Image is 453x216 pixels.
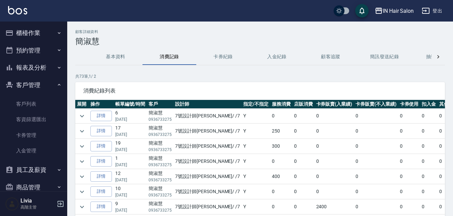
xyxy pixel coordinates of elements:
p: [DATE] [115,116,145,122]
td: 0 [270,200,292,214]
td: Y [242,200,270,214]
h5: Livia [20,197,55,204]
p: 0936733275 [149,162,172,168]
button: 卡券紀錄 [196,49,250,65]
button: 顧客追蹤 [304,49,358,65]
button: 預約管理 [3,42,65,59]
th: 卡券使用 [398,100,420,109]
td: Y [242,109,270,123]
td: 2400 [315,200,354,214]
button: 報表及分析 [3,59,65,76]
td: 0 [292,200,315,214]
h2: 顧客詳細資料 [75,30,445,34]
th: 卡券販賣(不入業績) [354,100,398,109]
a: 卡券管理 [3,128,65,143]
button: 基本資料 [89,49,142,65]
th: 指定/不指定 [242,100,270,109]
p: 0936733275 [149,192,172,198]
th: 設計師 [173,100,242,109]
p: [DATE] [115,177,145,183]
td: 10 [114,184,147,199]
p: 高階主管 [20,204,55,210]
p: 0936733275 [149,147,172,153]
td: 0 [292,109,315,123]
a: 詳情 [90,141,112,151]
p: 0936733275 [149,116,172,122]
button: IN Hair Salon [372,4,416,18]
td: 0 [315,109,354,123]
button: expand row [77,111,87,121]
button: 登出 [419,5,445,17]
td: 0 [354,200,398,214]
th: 展開 [75,100,89,109]
button: expand row [77,141,87,151]
td: 0 [398,124,420,139]
button: 入金紀錄 [250,49,304,65]
p: [DATE] [115,162,145,168]
button: expand row [77,202,87,212]
p: [DATE] [115,132,145,138]
td: 0 [398,200,420,214]
td: 簡淑慧 [147,124,174,139]
td: 0 [398,184,420,199]
td: 0 [354,169,398,184]
td: 0 [292,184,315,199]
td: Y [242,124,270,139]
td: 簡淑慧 [147,200,174,214]
td: 300 [270,139,292,154]
th: 扣入金 [420,100,438,109]
button: 簡訊發送紀錄 [358,49,411,65]
td: 400 [270,169,292,184]
a: 詳情 [90,126,112,136]
td: Y [242,154,270,169]
button: expand row [77,172,87,182]
p: 0936733275 [149,132,172,138]
td: 19 [114,139,147,154]
a: 詳情 [90,156,112,167]
a: 詳情 [90,171,112,182]
td: 0 [420,124,438,139]
td: 0 [354,139,398,154]
td: 6 [114,109,147,123]
td: Y [242,169,270,184]
td: 0 [292,169,315,184]
td: Y [242,184,270,199]
button: expand row [77,156,87,167]
td: 7號設計師[PERSON_NAME] / /7 [173,139,242,154]
td: 0 [315,124,354,139]
p: 0936733275 [149,207,172,213]
td: 0 [354,184,398,199]
p: 共 73 筆, 1 / 2 [75,73,445,79]
p: [DATE] [115,147,145,153]
td: 簡淑慧 [147,109,174,123]
td: 7號設計師[PERSON_NAME] / /7 [173,169,242,184]
button: 消費記錄 [142,49,196,65]
button: expand row [77,126,87,136]
td: 7號設計師[PERSON_NAME] / /7 [173,109,242,123]
th: 店販消費 [292,100,315,109]
td: 0 [420,154,438,169]
th: 帳單編號/時間 [114,100,147,109]
a: 詳情 [90,111,112,121]
td: 7號設計師[PERSON_NAME] / /7 [173,184,242,199]
td: 0 [315,184,354,199]
td: 0 [420,200,438,214]
td: 0 [398,154,420,169]
td: 0 [354,109,398,123]
td: 0 [270,154,292,169]
button: 商品管理 [3,179,65,196]
td: 17 [114,124,147,139]
th: 卡券販賣(入業績) [315,100,354,109]
td: 簡淑慧 [147,169,174,184]
a: 客資篩選匯出 [3,112,65,127]
p: [DATE] [115,207,145,213]
th: 客戶 [147,100,174,109]
td: 7號設計師[PERSON_NAME] / /7 [173,124,242,139]
p: [DATE] [115,192,145,198]
td: 250 [270,124,292,139]
td: 0 [420,109,438,123]
img: Person [5,197,19,211]
a: 詳情 [90,202,112,212]
td: 0 [420,139,438,154]
span: 消費紀錄列表 [83,87,437,94]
